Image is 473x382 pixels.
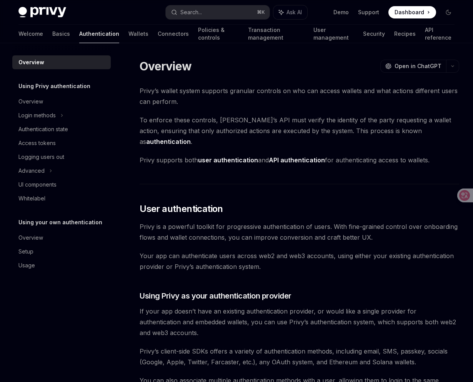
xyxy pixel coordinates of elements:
[257,9,265,15] span: ⌘ K
[12,259,111,272] a: Usage
[12,245,111,259] a: Setup
[18,97,43,106] div: Overview
[166,5,269,19] button: Search...⌘K
[363,25,385,43] a: Security
[425,25,455,43] a: API reference
[12,178,111,192] a: UI components
[286,8,302,16] span: Ask AI
[248,25,305,43] a: Transaction management
[12,122,111,136] a: Authentication state
[198,156,258,164] strong: user authentication
[140,59,192,73] h1: Overview
[18,111,56,120] div: Login methods
[180,8,202,17] div: Search...
[140,203,223,215] span: User authentication
[269,156,325,164] strong: API authentication
[12,136,111,150] a: Access tokens
[158,25,189,43] a: Connectors
[18,152,64,162] div: Logging users out
[12,150,111,164] a: Logging users out
[140,290,291,301] span: Using Privy as your authentication provider
[358,8,379,16] a: Support
[18,25,43,43] a: Welcome
[395,8,424,16] span: Dashboard
[18,180,57,189] div: UI components
[18,261,35,270] div: Usage
[395,62,441,70] span: Open in ChatGPT
[18,233,43,242] div: Overview
[140,250,459,272] span: Your app can authenticate users across web2 and web3 accounts, using either your existing authent...
[388,6,436,18] a: Dashboard
[12,231,111,245] a: Overview
[79,25,119,43] a: Authentication
[273,5,307,19] button: Ask AI
[394,25,416,43] a: Recipes
[140,115,459,147] span: To enforce these controls, [PERSON_NAME]’s API must verify the identity of the party requesting a...
[18,194,45,203] div: Whitelabel
[12,95,111,108] a: Overview
[380,60,446,73] button: Open in ChatGPT
[18,138,56,148] div: Access tokens
[313,25,353,43] a: User management
[140,155,459,165] span: Privy supports both and for authenticating access to wallets.
[18,166,45,175] div: Advanced
[140,346,459,367] span: Privy’s client-side SDKs offers a variety of authentication methods, including email, SMS, passke...
[18,7,66,18] img: dark logo
[18,58,44,67] div: Overview
[333,8,349,16] a: Demo
[12,192,111,205] a: Whitelabel
[146,138,191,145] strong: authentication
[442,6,455,18] button: Toggle dark mode
[12,55,111,69] a: Overview
[198,25,239,43] a: Policies & controls
[18,82,90,91] h5: Using Privy authentication
[140,85,459,107] span: Privy’s wallet system supports granular controls on who can access wallets and what actions diffe...
[18,125,68,134] div: Authentication state
[18,218,102,227] h5: Using your own authentication
[52,25,70,43] a: Basics
[128,25,148,43] a: Wallets
[140,306,459,338] span: If your app doesn’t have an existing authentication provider, or would like a single provider for...
[18,247,33,256] div: Setup
[140,221,459,243] span: Privy is a powerful toolkit for progressive authentication of users. With fine-grained control ov...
